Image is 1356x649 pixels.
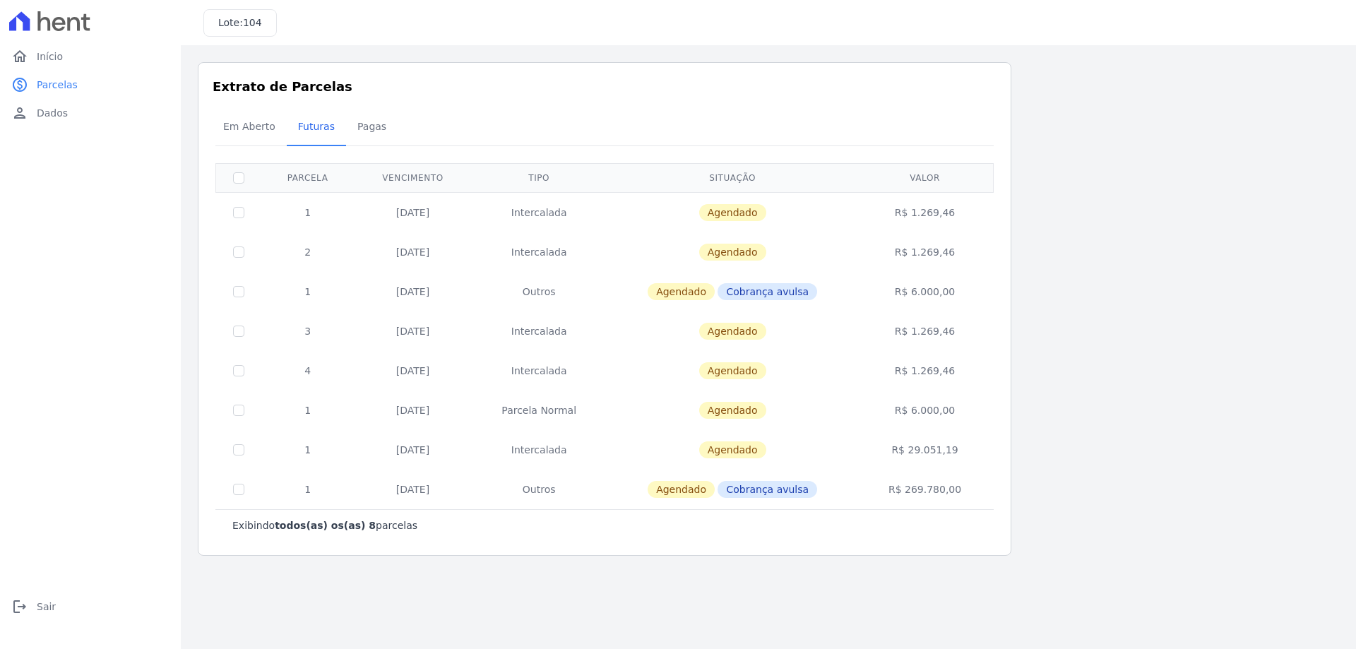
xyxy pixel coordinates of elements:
[11,76,28,93] i: paid
[859,430,992,470] td: R$ 29.051,19
[859,351,992,391] td: R$ 1.269,46
[699,402,766,419] span: Agendado
[232,518,417,532] p: Exibindo parcelas
[261,430,354,470] td: 1
[859,391,992,430] td: R$ 6.000,00
[261,391,354,430] td: 1
[6,71,175,99] a: paidParcelas
[261,272,354,311] td: 1
[37,78,78,92] span: Parcelas
[261,163,354,192] th: Parcela
[213,77,997,96] h3: Extrato de Parcelas
[261,232,354,272] td: 2
[699,244,766,261] span: Agendado
[261,351,354,391] td: 4
[218,16,262,30] h3: Lote:
[472,192,607,232] td: Intercalada
[472,232,607,272] td: Intercalada
[346,109,398,146] a: Pagas
[859,163,992,192] th: Valor
[215,112,284,141] span: Em Aberto
[11,48,28,65] i: home
[648,481,715,498] span: Agendado
[6,42,175,71] a: homeInício
[859,272,992,311] td: R$ 6.000,00
[699,204,766,221] span: Agendado
[354,163,472,192] th: Vencimento
[275,520,376,531] b: todos(as) os(as) 8
[261,311,354,351] td: 3
[472,272,607,311] td: Outros
[287,109,346,146] a: Futuras
[699,323,766,340] span: Agendado
[607,163,859,192] th: Situação
[472,351,607,391] td: Intercalada
[37,600,56,614] span: Sair
[11,598,28,615] i: logout
[699,362,766,379] span: Agendado
[859,232,992,272] td: R$ 1.269,46
[212,109,287,146] a: Em Aberto
[718,481,817,498] span: Cobrança avulsa
[349,112,395,141] span: Pagas
[354,311,472,351] td: [DATE]
[354,470,472,509] td: [DATE]
[699,441,766,458] span: Agendado
[472,470,607,509] td: Outros
[11,105,28,121] i: person
[472,430,607,470] td: Intercalada
[354,351,472,391] td: [DATE]
[354,192,472,232] td: [DATE]
[261,470,354,509] td: 1
[648,283,715,300] span: Agendado
[354,232,472,272] td: [DATE]
[37,106,68,120] span: Dados
[859,311,992,351] td: R$ 1.269,46
[243,17,262,28] span: 104
[354,430,472,470] td: [DATE]
[718,283,817,300] span: Cobrança avulsa
[354,391,472,430] td: [DATE]
[472,311,607,351] td: Intercalada
[6,99,175,127] a: personDados
[472,163,607,192] th: Tipo
[290,112,343,141] span: Futuras
[859,192,992,232] td: R$ 1.269,46
[472,391,607,430] td: Parcela Normal
[6,593,175,621] a: logoutSair
[261,192,354,232] td: 1
[354,272,472,311] td: [DATE]
[859,470,992,509] td: R$ 269.780,00
[37,49,63,64] span: Início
